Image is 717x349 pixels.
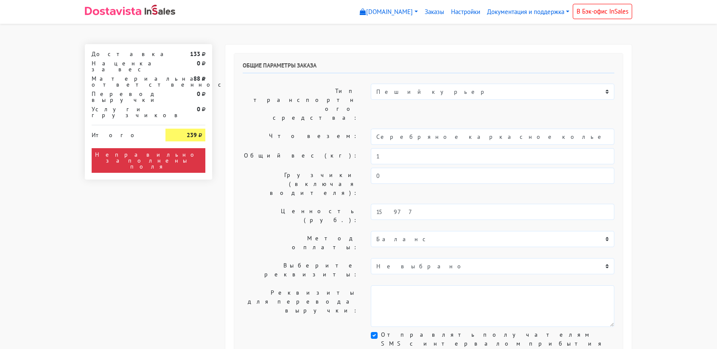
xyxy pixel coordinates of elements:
strong: 0 [197,59,200,67]
a: Заказы [421,4,448,20]
strong: 0 [197,105,200,113]
div: Итого [92,129,153,138]
div: Материальная ответственность [85,76,159,87]
strong: 0 [197,90,200,98]
div: Наценка за вес [85,60,159,72]
label: Общий вес (кг): [236,148,364,164]
label: Выберите реквизиты: [236,258,364,282]
label: Метод оплаты: [236,231,364,255]
img: Dostavista - срочная курьерская служба доставки [85,7,141,15]
a: [DOMAIN_NAME] [356,4,421,20]
div: Неправильно заполнены поля [92,148,205,173]
label: Грузчики (включая водителя): [236,168,364,200]
strong: 239 [187,131,197,139]
label: Ценность (руб.): [236,204,364,228]
label: Тип транспортного средства: [236,84,364,125]
a: В Бэк-офис InSales [573,4,632,19]
label: Что везем: [236,129,364,145]
strong: 88 [193,75,200,82]
div: Доставка [85,51,159,57]
div: Перевод выручки [85,91,159,103]
strong: 133 [190,50,200,58]
label: Реквизиты для перевода выручки: [236,285,364,327]
a: Документация и поддержка [484,4,573,20]
h6: Общие параметры заказа [243,62,614,73]
img: InSales [145,5,175,15]
a: Настройки [448,4,484,20]
div: Услуги грузчиков [85,106,159,118]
